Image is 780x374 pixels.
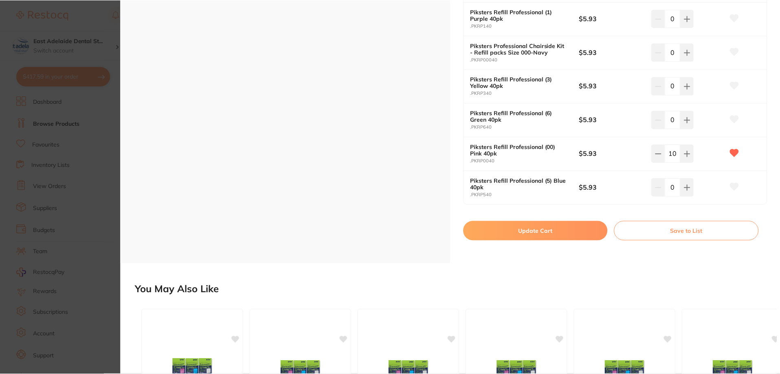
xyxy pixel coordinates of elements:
[471,125,580,130] small: .PKRP640
[471,177,569,190] b: Piksters Refill Professional (5) Blue 40pk
[471,23,580,28] small: .PKRP140
[471,91,580,96] small: .PKRP340
[580,14,646,23] b: $5.93
[464,221,609,241] button: Update Cart
[471,42,569,55] b: Piksters Professional Chairside Kit - Refill packs Size 000-Navy
[471,76,569,89] b: Piksters Refill Professional (3) Yellow 40pk
[471,57,580,62] small: .PKRP00040
[580,149,646,158] b: $5.93
[580,183,646,192] b: $5.93
[580,115,646,124] b: $5.93
[580,48,646,57] b: $5.93
[135,284,779,295] h2: You May Also Like
[615,221,760,241] button: Save to List
[471,158,580,164] small: .PKRP0040
[580,81,646,90] b: $5.93
[471,144,569,157] b: Piksters Refill Professional (00) Pink 40pk
[471,192,580,197] small: .PKRP540
[471,9,569,22] b: Piksters Refill Professional (1) Purple 40pk
[471,110,569,123] b: Piksters Refill Professional (6) Green 40pk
